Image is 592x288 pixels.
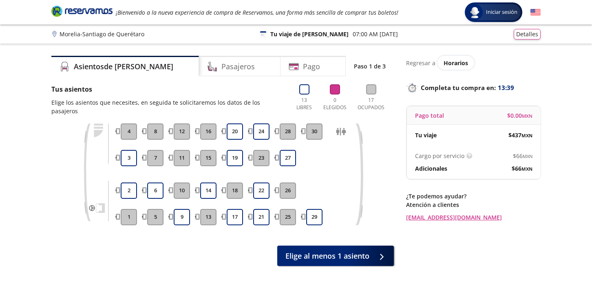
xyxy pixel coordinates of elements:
p: 13 Libres [293,97,315,111]
button: 30 [306,123,323,140]
div: Regresar a ver horarios [406,56,541,70]
span: 13:39 [498,83,514,92]
button: 29 [306,209,323,225]
p: Tu viaje [415,131,437,139]
span: $ 437 [508,131,532,139]
button: 13 [200,209,216,225]
p: Morelia - Santiago de Querétaro [60,30,144,38]
button: 25 [280,209,296,225]
small: MXN [522,113,532,119]
button: 12 [174,123,190,140]
p: Tu viaje de [PERSON_NAME] [270,30,349,38]
button: 22 [253,182,269,199]
button: 23 [253,150,269,166]
button: 21 [253,209,269,225]
small: MXN [523,153,532,159]
a: Brand Logo [51,5,113,20]
p: Regresar a [406,59,435,67]
button: 3 [121,150,137,166]
button: 2 [121,182,137,199]
button: 6 [147,182,163,199]
button: 19 [227,150,243,166]
button: 15 [200,150,216,166]
p: 07:00 AM [DATE] [353,30,398,38]
p: Cargo por servicio [415,152,464,160]
p: 17 Ocupados [354,97,388,111]
h4: Asientos de [PERSON_NAME] [74,61,173,72]
h4: Pago [303,61,320,72]
button: 5 [147,209,163,225]
span: Iniciar sesión [483,8,521,16]
p: ¿Te podemos ayudar? [406,192,541,200]
p: 0 Elegidos [321,97,348,111]
button: 8 [147,123,163,140]
button: 20 [227,123,243,140]
p: Completa tu compra en : [406,82,541,93]
p: Pago total [415,111,444,120]
button: Detalles [514,29,541,40]
button: 14 [200,182,216,199]
button: 24 [253,123,269,140]
button: 16 [200,123,216,140]
button: 10 [174,182,190,199]
button: 26 [280,182,296,199]
h4: Pasajeros [221,61,255,72]
p: Tus asientos [51,84,285,94]
a: [EMAIL_ADDRESS][DOMAIN_NAME] [406,213,541,222]
button: 1 [121,209,137,225]
p: Atención a clientes [406,200,541,209]
p: Paso 1 de 3 [354,62,386,70]
span: $ 66 [512,164,532,173]
button: 28 [280,123,296,140]
button: 11 [174,150,190,166]
button: 9 [174,209,190,225]
span: Horarios [444,59,468,67]
i: Brand Logo [51,5,113,17]
button: Elige al menos 1 asiento [277,246,394,266]
span: $ 66 [513,152,532,160]
p: Adicionales [415,164,447,173]
button: 17 [227,209,243,225]
small: MXN [521,166,532,172]
span: Elige al menos 1 asiento [285,251,369,262]
button: 4 [121,123,137,140]
button: 27 [280,150,296,166]
em: ¡Bienvenido a la nueva experiencia de compra de Reservamos, una forma más sencilla de comprar tus... [116,9,398,16]
p: Elige los asientos que necesites, en seguida te solicitaremos los datos de los pasajeros [51,98,285,115]
button: 7 [147,150,163,166]
button: English [530,7,541,18]
span: $ 0.00 [507,111,532,120]
button: 18 [227,182,243,199]
small: MXN [521,132,532,139]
